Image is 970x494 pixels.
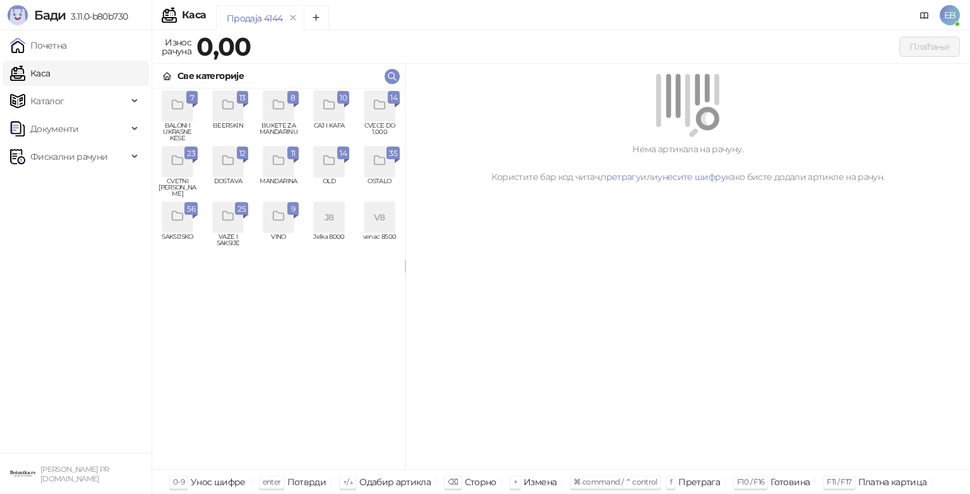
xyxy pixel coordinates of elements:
span: Документи [30,116,78,142]
span: 14 [390,91,397,105]
img: Logo [8,5,28,25]
span: 8 [290,91,296,105]
span: BALONI I UKRASNE KESE [157,123,198,142]
span: 3.11.0-b80b730 [66,11,128,22]
a: Каса [10,61,50,86]
span: DOSTAVA [208,178,248,197]
span: ⌘ command / ⌃ control [573,477,657,486]
small: [PERSON_NAME] PR [DOMAIN_NAME] [40,465,109,483]
span: 12 [239,147,246,160]
a: Документација [914,5,935,25]
span: 35 [389,147,397,160]
div: Претрага [678,474,720,490]
span: 9 [290,202,296,216]
span: OSTALO [359,178,400,197]
span: enter [263,477,281,486]
div: Готовина [770,474,810,490]
div: Каса [182,10,206,20]
span: Фискални рачуни [30,144,107,169]
span: ⌫ [448,477,458,486]
a: Почетна [10,33,67,58]
img: 64x64-companyLogo-0e2e8aaa-0bd2-431b-8613-6e3c65811325.png [10,461,35,486]
span: SAKSIJSKO [157,234,198,253]
span: 56 [187,202,195,216]
button: Add tab [304,5,329,30]
div: Платна картица [858,474,927,490]
span: 25 [237,202,246,216]
span: ↑/↓ [343,477,353,486]
span: MANDARINA [258,178,299,197]
div: V8 [364,202,395,232]
span: Бади [34,8,66,23]
span: + [513,477,517,486]
div: J8 [314,202,344,232]
strong: 0,00 [196,31,251,62]
span: 14 [340,147,347,160]
span: VINO [258,234,299,253]
span: CVECE DO 1.000 [359,123,400,142]
span: BUKETE ZA MANDARINU [258,123,299,142]
a: претрагу [601,171,640,183]
div: Одабир артикла [359,474,431,490]
span: F10 / F16 [737,477,764,486]
div: Измена [524,474,556,490]
span: f [670,477,672,486]
div: Сторно [465,474,496,490]
span: 10 [340,91,347,105]
span: EB [940,5,960,25]
span: VAZE I SAKSIJE [208,234,248,253]
button: remove [285,13,301,23]
span: 23 [187,147,195,160]
div: Нема артикала на рачуну. Користите бар код читач, или како бисте додали артикле на рачун. [421,142,955,184]
div: Продаја 4144 [227,11,282,25]
div: Све категорије [177,69,244,83]
span: 11 [290,147,296,160]
span: Каталог [30,88,64,114]
button: Плаћање [899,37,960,57]
div: Потврди [287,474,326,490]
div: grid [152,88,405,469]
span: venac 8500 [359,234,400,253]
span: Jelka 8000 [309,234,349,253]
span: CAJ I KAFA [309,123,349,142]
div: Износ рачуна [159,34,194,59]
span: F11 / F17 [827,477,851,486]
span: 7 [189,91,195,105]
span: 0-9 [173,477,184,486]
span: BEERSKIN [208,123,248,142]
div: Унос шифре [191,474,246,490]
span: 13 [239,91,246,105]
a: унесите шифру [657,171,726,183]
span: OLD [309,178,349,197]
span: CVETNI [PERSON_NAME] [157,178,198,197]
